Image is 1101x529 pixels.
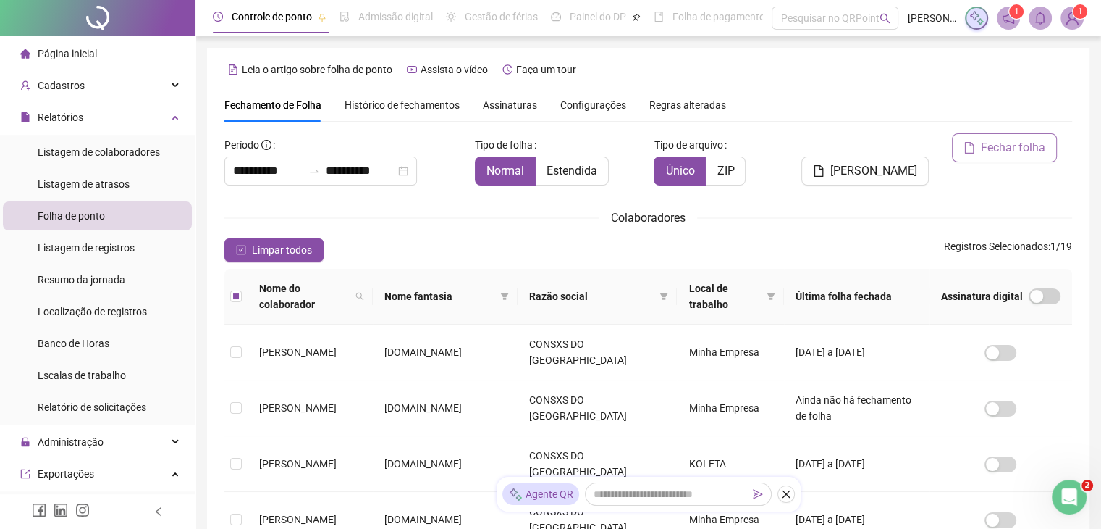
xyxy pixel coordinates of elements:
[518,380,678,436] td: CONSXS DO [GEOGRAPHIC_DATA]
[261,140,271,150] span: info-circle
[38,370,126,381] span: Escalas de trabalho
[475,137,533,153] span: Tipo de folha
[38,274,125,286] span: Resumo da jornada
[830,162,917,180] span: [PERSON_NAME]
[224,238,324,262] button: Limpar todos
[1061,7,1083,29] img: 36607
[252,242,312,258] span: Limpar todos
[1034,12,1047,25] span: bell
[38,468,94,480] span: Exportações
[232,11,312,22] span: Controle de ponto
[339,12,350,22] span: file-done
[764,278,778,315] span: filter
[879,13,890,24] span: search
[570,11,626,22] span: Painel do DP
[38,436,104,448] span: Administração
[784,325,929,380] td: [DATE] a [DATE]
[677,325,784,380] td: Minha Empresa
[20,469,30,479] span: export
[373,436,518,492] td: [DOMAIN_NAME]
[38,112,83,123] span: Relatórios
[551,12,561,22] span: dashboard
[1073,4,1087,19] sup: Atualize o seu contato no menu Meus Dados
[242,64,392,75] span: Leia o artigo sobre folha de ponto
[952,133,1057,162] button: Fechar folha
[384,288,494,304] span: Nome fantasia
[38,210,105,222] span: Folha de ponto
[308,165,320,177] span: to
[781,489,791,499] span: close
[38,306,147,317] span: Localização de registros
[421,64,488,75] span: Assista o vídeo
[688,280,761,312] span: Local de trabalho
[38,146,160,158] span: Listagem de colaboradores
[677,436,784,492] td: KOLETA
[944,238,1072,262] span: : 1 / 19
[224,99,321,111] span: Fechamento de Folha
[659,292,668,301] span: filter
[20,112,30,122] span: file
[38,48,97,59] span: Página inicial
[497,286,512,307] span: filter
[259,346,337,358] span: [PERSON_NAME]
[529,288,654,304] span: Razão social
[907,10,956,26] span: [PERSON_NAME]
[518,436,678,492] td: CONSXS DO [GEOGRAPHIC_DATA]
[446,12,456,22] span: sun
[20,80,30,91] span: user-add
[657,286,671,307] span: filter
[355,292,364,301] span: search
[1052,480,1087,515] iframe: Intercom live chat
[767,292,775,301] span: filter
[753,489,763,499] span: send
[1014,7,1019,17] span: 1
[632,13,641,22] span: pushpin
[213,12,223,22] span: clock-circle
[353,278,367,315] span: search
[483,100,537,110] span: Assinaturas
[518,325,678,380] td: CONSXS DO [GEOGRAPHIC_DATA]
[20,437,30,447] span: lock
[784,436,929,492] td: [DATE] a [DATE]
[941,288,1023,304] span: Assinatura digital
[407,64,417,75] span: youtube
[486,164,524,178] span: Normal
[1002,12,1015,25] span: notification
[672,11,765,22] span: Folha de pagamento
[373,325,518,380] td: [DOMAIN_NAME]
[1009,4,1024,19] sup: 1
[20,49,30,59] span: home
[75,503,90,517] span: instagram
[611,211,686,225] span: Colaboradores
[259,402,337,414] span: [PERSON_NAME]
[259,458,337,470] span: [PERSON_NAME]
[259,280,350,312] span: Nome do colaborador
[654,12,664,22] span: book
[224,139,259,151] span: Período
[38,401,146,413] span: Relatório de solicitações
[560,100,626,110] span: Configurações
[54,503,68,517] span: linkedin
[373,380,518,436] td: [DOMAIN_NAME]
[500,292,509,301] span: filter
[508,487,523,502] img: sparkle-icon.fc2bf0ac1784a2077858766a79e2daf3.svg
[38,80,85,91] span: Cadastros
[813,165,824,177] span: file
[358,11,433,22] span: Admissão digital
[784,269,929,325] th: Última folha fechada
[654,137,722,153] span: Tipo de arquivo
[153,507,164,517] span: left
[465,11,538,22] span: Gestão de férias
[32,503,46,517] span: facebook
[318,13,326,22] span: pushpin
[259,514,337,525] span: [PERSON_NAME]
[801,157,929,186] button: [PERSON_NAME]
[308,165,320,177] span: swap-right
[796,394,911,422] span: Ainda não há fechamento de folha
[38,338,109,349] span: Banco de Horas
[502,483,579,505] div: Agente QR
[717,164,734,178] span: ZIP
[547,164,597,178] span: Estendida
[236,245,246,255] span: check-square
[665,164,694,178] span: Único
